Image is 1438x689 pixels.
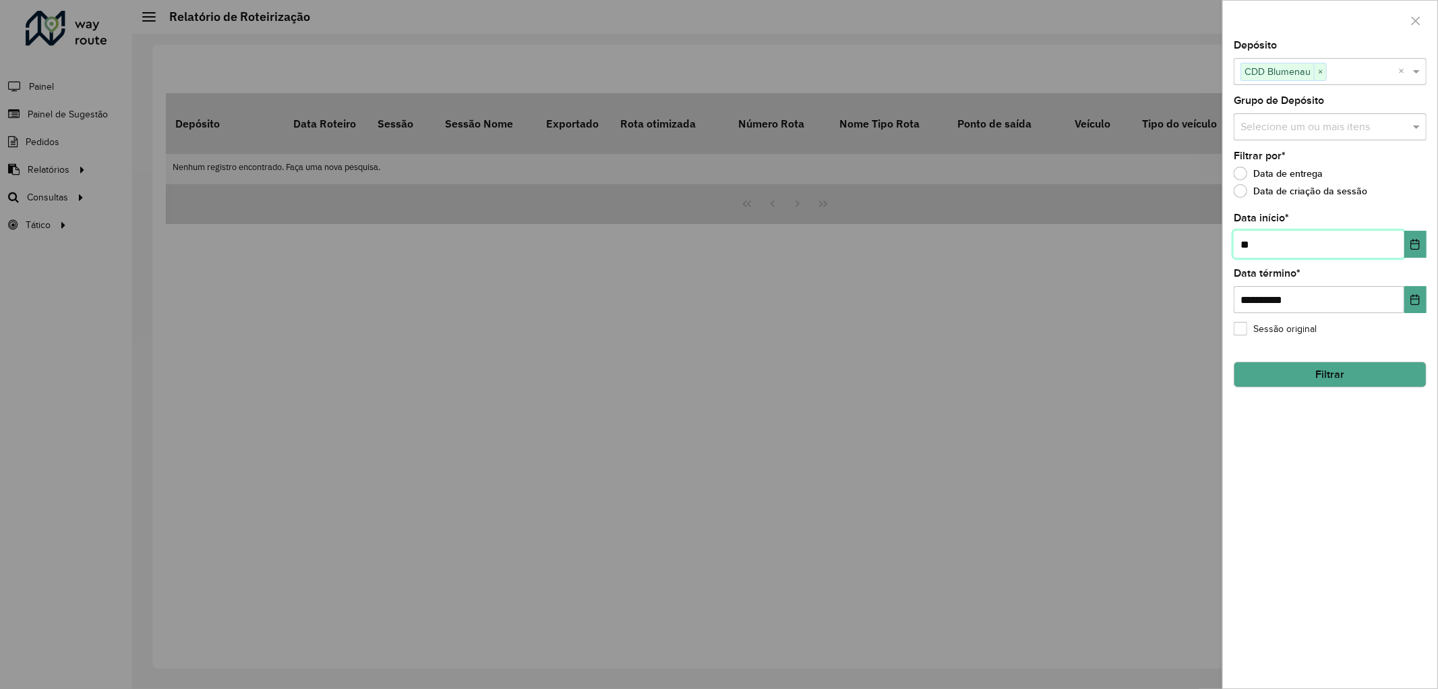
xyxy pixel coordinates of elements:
label: Sessão original [1234,322,1317,336]
button: Choose Date [1404,231,1427,258]
span: Clear all [1398,63,1410,80]
label: Data de entrega [1234,167,1323,180]
label: Data início [1234,210,1289,226]
label: Filtrar por [1234,148,1286,164]
label: Grupo de Depósito [1234,92,1324,109]
button: Filtrar [1234,362,1427,387]
span: CDD Blumenau [1241,63,1314,80]
label: Data de criação da sessão [1234,184,1367,198]
label: Data término [1234,265,1300,281]
label: Depósito [1234,37,1277,53]
span: × [1314,64,1326,80]
button: Choose Date [1404,286,1427,313]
